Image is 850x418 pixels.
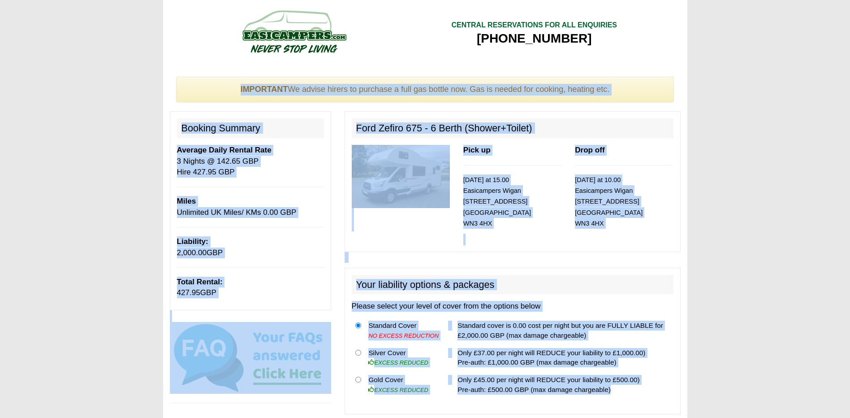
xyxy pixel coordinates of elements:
i: NO EXCESS REDUCTION [368,332,439,339]
div: CENTRAL RESERVATIONS FOR ALL ENQUIRIES [451,20,617,30]
small: [DATE] at 10.00 Easicampers Wigan [STREET_ADDRESS] [GEOGRAPHIC_DATA] WN3 4HX [575,176,643,227]
b: Total Rental: [177,278,223,286]
h2: Ford Zefiro 675 - 6 Berth (Shower+Toilet) [352,118,673,138]
td: Standard cover is 0.00 cost per night but you are FULLY LIABLE for £2,000.00 GBP (max damage char... [454,317,673,344]
img: campers-checkout-logo.png [209,7,379,56]
strong: IMPORTANT [241,85,288,94]
b: Miles [177,197,196,205]
h2: Your liability options & packages [352,275,673,295]
i: EXCESS REDUCED [368,387,428,393]
span: 2,000.00 [177,248,207,257]
img: 330.jpg [352,145,450,208]
h2: Booking Summary [177,118,324,138]
b: Average Daily Rental Rate [177,146,272,154]
td: Gold Cover [365,371,444,398]
td: Standard Cover [365,317,444,344]
b: Liability: [177,237,208,246]
p: Unlimited UK Miles/ KMs 0.00 GBP [177,196,324,218]
td: Only £37.00 per night will REDUCE your liability to £1,000.00) Pre-auth: £1,000.00 GBP (max damag... [454,344,673,371]
img: Click here for our most common FAQs [170,322,331,394]
p: 3 Nights @ 142.65 GBP Hire 427.95 GBP [177,145,324,178]
i: EXCESS REDUCED [368,359,428,366]
small: [DATE] at 15.00 Easicampers Wigan [STREET_ADDRESS] [GEOGRAPHIC_DATA] WN3 4HX [463,176,531,227]
p: GBP [177,277,324,299]
div: [PHONE_NUMBER] [451,30,617,47]
div: We advise hirers to purchase a full gas bottle now. Gas is needed for cooking, heating etc. [176,77,674,103]
span: 427.95 [177,288,200,297]
p: GBP [177,236,324,258]
b: Pick up [463,146,491,154]
td: Only £45.00 per night will REDUCE your liability to £500.00) Pre-auth: £500.00 GBP (max damage ch... [454,371,673,398]
td: Silver Cover [365,344,444,371]
p: Please select your level of cover from the options below [352,301,673,312]
b: Drop off [575,146,604,154]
